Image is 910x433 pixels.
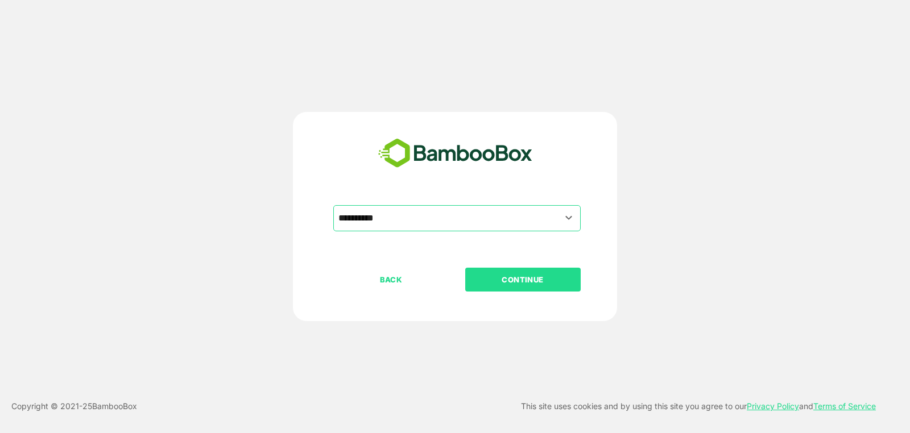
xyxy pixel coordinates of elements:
[11,399,137,413] p: Copyright © 2021- 25 BambooBox
[372,135,539,172] img: bamboobox
[465,268,581,292] button: CONTINUE
[521,399,876,413] p: This site uses cookies and by using this site you agree to our and
[466,273,580,286] p: CONTINUE
[561,210,577,226] button: Open
[334,273,448,286] p: BACK
[747,401,799,411] a: Privacy Policy
[333,268,449,292] button: BACK
[813,401,876,411] a: Terms of Service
